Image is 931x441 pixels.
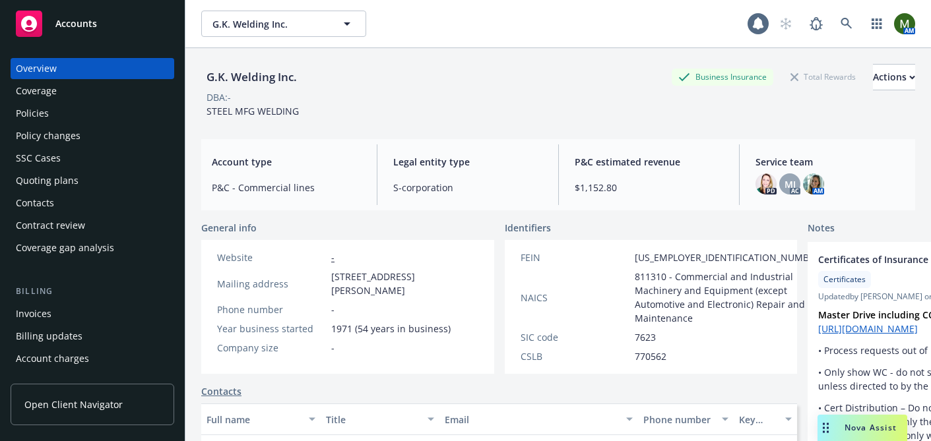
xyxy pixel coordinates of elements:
[11,237,174,258] a: Coverage gap analysis
[16,80,57,102] div: Coverage
[638,403,733,435] button: Phone number
[672,69,773,85] div: Business Insurance
[16,237,114,258] div: Coverage gap analysis
[16,125,80,146] div: Policy changes
[16,103,49,124] div: Policies
[212,17,327,31] span: G.K. Welding Inc.
[201,11,366,37] button: G.K. Welding Inc.
[11,370,174,392] a: Installment plans
[739,413,777,426] div: Key contact
[331,251,335,264] a: -
[734,403,797,435] button: Key contact
[11,170,174,191] a: Quoting plans
[11,148,174,169] a: SSC Cases
[331,270,478,297] span: [STREET_ADDRESS][PERSON_NAME]
[521,330,629,344] div: SIC code
[16,326,82,347] div: Billing updates
[201,403,321,435] button: Full name
[505,221,551,235] span: Identifiers
[635,270,823,325] span: 811310 - Commercial and Industrial Machinery and Equipment (except Automotive and Electronic) Rep...
[11,103,174,124] a: Policies
[873,65,915,90] div: Actions
[217,341,326,355] div: Company size
[326,413,420,426] div: Title
[11,125,174,146] a: Policy changes
[11,58,174,79] a: Overview
[331,322,451,336] span: 1971 (54 years in business)
[331,341,335,355] span: -
[803,173,824,194] img: photo
[845,422,897,433] span: Nova Assist
[16,192,54,214] div: Contacts
[894,13,915,34] img: photo
[873,64,915,90] button: Actions
[439,403,638,435] button: Email
[818,415,834,441] div: Drag to move
[11,80,174,102] a: Coverage
[201,69,302,86] div: G.K. Welding Inc.
[16,215,85,236] div: Contract review
[11,326,174,347] a: Billing updates
[212,181,361,194] span: P&C - Commercial lines
[16,58,57,79] div: Overview
[575,155,724,169] span: P&C estimated revenue
[808,221,835,237] span: Notes
[784,69,862,85] div: Total Rewards
[818,322,918,335] a: [URL][DOMAIN_NAME]
[16,370,93,392] div: Installment plans
[201,221,257,235] span: General info
[11,5,174,42] a: Accounts
[11,192,174,214] a: Contacts
[445,413,618,426] div: Email
[393,155,542,169] span: Legal entity type
[217,277,326,291] div: Mailing address
[207,90,231,104] div: DBA: -
[755,155,905,169] span: Service team
[321,403,440,435] button: Title
[833,11,860,37] a: Search
[16,348,89,369] div: Account charges
[16,170,79,191] div: Quoting plans
[575,181,724,194] span: $1,152.80
[212,155,361,169] span: Account type
[823,274,866,285] span: Certificates
[207,105,299,117] span: STEEL MFG WELDING
[864,11,890,37] a: Switch app
[11,303,174,324] a: Invoices
[217,303,326,316] div: Phone number
[773,11,799,37] a: Start snowing
[635,349,666,363] span: 770562
[635,330,656,344] span: 7623
[217,322,326,336] div: Year business started
[207,413,301,426] div: Full name
[16,303,51,324] div: Invoices
[24,397,123,411] span: Open Client Navigator
[521,349,629,363] div: CSLB
[16,148,61,169] div: SSC Cases
[55,18,97,29] span: Accounts
[785,177,796,191] span: MJ
[11,348,174,369] a: Account charges
[635,250,823,264] span: [US_EMPLOYER_IDENTIFICATION_NUMBER]
[201,384,241,398] a: Contacts
[217,250,326,264] div: Website
[818,415,907,441] button: Nova Assist
[643,413,713,426] div: Phone number
[521,250,629,264] div: FEIN
[755,173,777,194] img: photo
[803,11,829,37] a: Report a Bug
[11,215,174,236] a: Contract review
[331,303,335,316] span: -
[521,291,629,305] div: NAICS
[393,181,542,194] span: S-corporation
[11,285,174,298] div: Billing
